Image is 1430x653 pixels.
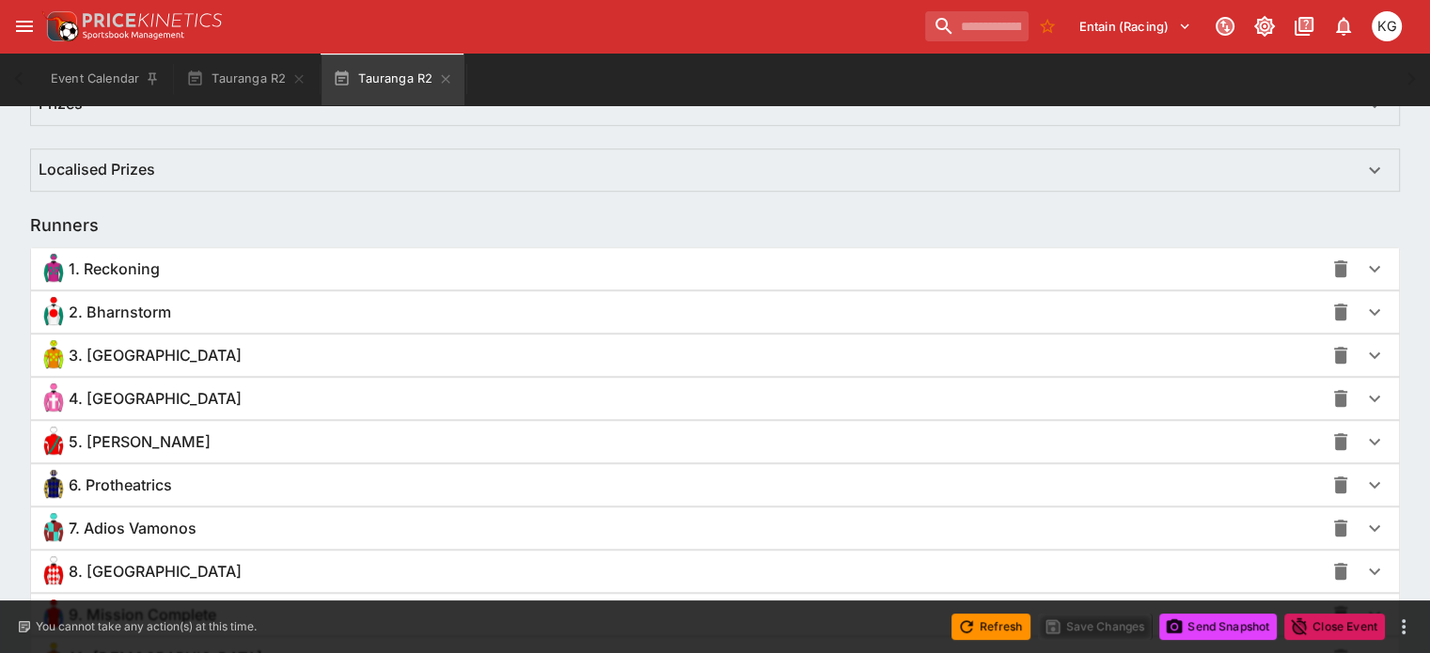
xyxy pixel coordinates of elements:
img: lazey-heights_64x64.png [39,340,69,370]
span: 8. [GEOGRAPHIC_DATA] [69,562,242,582]
h5: Runners [30,214,99,236]
div: Kevin Gutschlag [1372,11,1402,41]
img: protheatrics_64x64.png [39,470,69,500]
button: more [1392,615,1415,638]
img: mission-complete_64x64.png [39,599,69,630]
button: Refresh [951,614,1030,640]
img: PriceKinetics [83,13,222,27]
button: Close Event [1284,614,1385,640]
button: Tauranga R2 [322,53,464,105]
img: bharnstorm_64x64.png [39,297,69,327]
span: 6. Protheatrics [69,475,172,495]
button: Documentation [1287,9,1321,43]
button: Notifications [1327,9,1360,43]
button: open drawer [8,9,41,43]
button: Event Calendar [39,53,171,105]
button: No Bookmarks [1032,11,1062,41]
span: 4. [GEOGRAPHIC_DATA] [69,389,242,409]
button: Toggle light/dark mode [1248,9,1281,43]
img: meatlug_64x64.png [39,383,69,413]
img: maria-martina_64x64.png [39,427,69,457]
h6: Localised Prizes [39,160,155,179]
input: search [925,11,1029,41]
span: 3. [GEOGRAPHIC_DATA] [69,346,242,365]
img: PriceKinetics Logo [41,8,79,45]
img: reckoning_64x64.png [39,254,69,284]
span: 7. Adios Vamonos [69,519,196,538]
img: tikanto_64x64.png [39,556,69,586]
button: Send Snapshot [1159,614,1277,640]
span: 2. Bharnstorm [69,303,171,322]
img: Sportsbook Management [83,31,184,39]
p: You cannot take any action(s) at this time. [36,618,257,635]
button: Select Tenant [1068,11,1202,41]
span: 5. [PERSON_NAME] [69,432,211,452]
button: Tauranga R2 [175,53,318,105]
button: Connected to PK [1208,9,1242,43]
button: Kevin Gutschlag [1366,6,1407,47]
img: adios-vamonos_64x64.png [39,513,69,543]
span: 1. Reckoning [69,259,160,279]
